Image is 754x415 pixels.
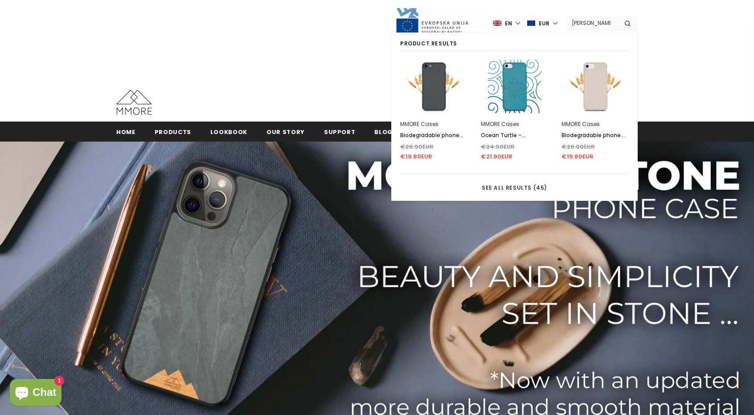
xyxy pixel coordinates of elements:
[400,130,467,140] a: Biodegradable phone case - Black
[324,122,356,142] a: support
[400,120,467,129] div: MMORE Cases
[400,181,629,194] a: See all results (45)
[116,90,152,115] img: MMORE Cases
[481,130,548,140] a: Ocean Turtle - Biodegradable phone case - Ocean Blue and Black
[210,128,247,136] span: Lookbook
[561,142,595,151] span: €26.90EUR
[266,122,305,142] a: Our Story
[7,379,64,408] inbox-online-store-chat: Shopify online store chat
[566,16,618,29] input: Search Site
[374,122,393,142] a: Blog
[569,60,622,113] img: Eco Friendly Natural White Phone Case
[481,142,515,151] span: €24.90EUR
[324,128,356,136] span: support
[400,39,629,51] div: Product Results
[395,19,484,27] a: Javni Razpis
[481,120,548,129] div: MMORE Cases
[561,130,629,140] a: Biodegradable phone case - Natural White
[210,122,247,142] a: Lookbook
[155,122,191,142] a: Products
[400,142,434,151] span: €26.90EUR
[116,128,135,136] span: Home
[407,60,461,113] img: Black Biodegradable Phone Case for iPhone 6
[400,152,432,161] span: €19.80EUR
[488,60,541,113] img: Ocean Turtle - Biodegradable phone case - Ocean Blue and Black
[561,120,629,129] div: MMORE Cases
[155,128,191,136] span: Products
[493,20,501,27] img: i-lang-1.png
[374,128,393,136] span: Blog
[561,152,594,161] span: €19.80EUR
[481,152,512,161] span: €21.90EUR
[505,19,512,28] span: en
[539,19,549,28] span: EUR
[395,7,484,40] img: Javni Razpis
[266,128,305,136] span: Our Story
[116,122,135,142] a: Home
